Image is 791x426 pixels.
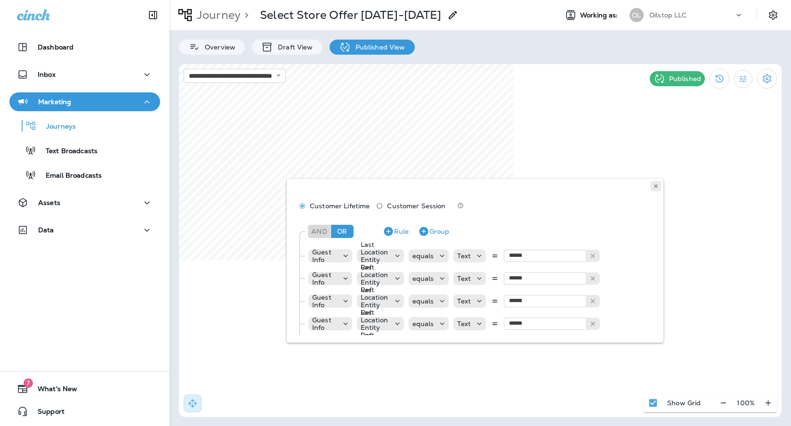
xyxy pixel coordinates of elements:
[351,43,405,51] p: Published View
[630,8,644,22] div: OL
[580,11,620,19] span: Working as:
[710,69,729,89] button: View Changelog
[667,399,701,407] p: Show Grid
[38,199,60,206] p: Assets
[9,140,160,160] button: Text Broadcasts
[9,65,160,84] button: Inbox
[260,8,441,22] p: Select Store Offer [DATE]-[DATE]
[9,38,160,57] button: Dashboard
[260,8,441,22] div: Select Store Offer August 12-14th
[649,11,687,19] p: Oilstop LLC
[9,193,160,212] button: Assets
[140,6,166,25] button: Collapse Sidebar
[9,221,160,239] button: Data
[9,116,160,136] button: Journeys
[36,147,97,156] p: Text Broadcasts
[9,379,160,398] button: 7What's New
[38,98,71,106] p: Marketing
[737,399,755,407] p: 100 %
[28,385,77,396] span: What's New
[38,226,54,234] p: Data
[36,172,102,180] p: Email Broadcasts
[24,378,33,388] span: 7
[9,402,160,421] button: Support
[241,8,249,22] p: >
[273,43,313,51] p: Draft View
[38,71,56,78] p: Inbox
[757,69,777,89] button: Settings
[37,123,76,131] p: Journeys
[9,92,160,111] button: Marketing
[200,43,235,51] p: Overview
[9,165,160,185] button: Email Broadcasts
[765,7,782,24] button: Settings
[669,75,701,82] p: Published
[734,70,752,88] button: Filter Statistics
[193,8,241,22] p: Journey
[28,408,65,419] span: Support
[38,43,73,51] p: Dashboard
